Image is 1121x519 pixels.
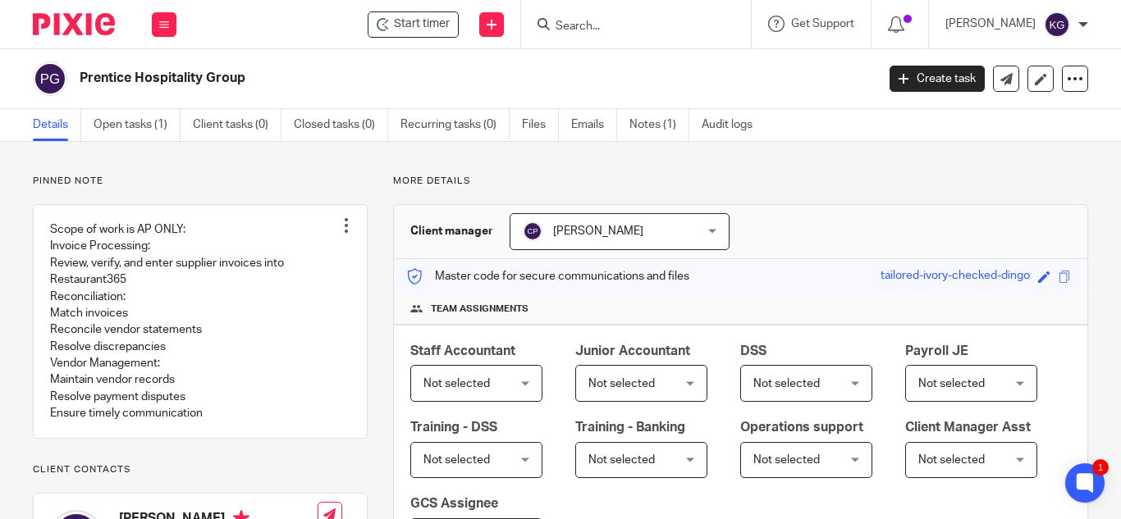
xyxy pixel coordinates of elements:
[881,267,1030,286] div: tailored-ivory-checked-dingo
[629,109,689,141] a: Notes (1)
[753,378,820,389] span: Not selected
[368,11,459,38] div: Prentice Hospitality Group
[294,109,388,141] a: Closed tasks (0)
[33,109,81,141] a: Details
[410,497,498,510] span: GCS Assignee
[33,175,368,188] p: Pinned note
[554,20,702,34] input: Search
[571,109,617,141] a: Emails
[394,16,450,33] span: Start timer
[393,175,1088,188] p: More details
[33,61,67,96] img: svg%3E
[588,454,655,466] span: Not selected
[523,221,542,241] img: svg%3E
[423,454,490,466] span: Not selected
[702,109,765,141] a: Audit logs
[522,109,559,141] a: Files
[553,225,643,237] span: [PERSON_NAME]
[918,454,985,466] span: Not selected
[423,378,490,389] span: Not selected
[791,18,854,30] span: Get Support
[1044,11,1070,38] img: svg%3E
[740,421,863,434] span: Operations support
[406,268,689,285] p: Master code for secure communications and files
[905,344,968,357] span: Payroll JE
[94,109,181,141] a: Open tasks (1)
[753,454,820,466] span: Not selected
[588,378,655,389] span: Not selected
[193,109,281,141] a: Client tasks (0)
[400,109,510,141] a: Recurring tasks (0)
[575,421,685,434] span: Training - Banking
[410,421,497,434] span: Training - DSS
[80,70,708,87] h2: Prentice Hospitality Group
[918,378,985,389] span: Not selected
[33,13,115,35] img: Pixie
[410,344,515,357] span: Staff Accountant
[740,344,766,357] span: DSS
[890,66,985,92] a: Create task
[905,421,1031,434] span: Client Manager Asst
[431,303,528,316] span: Team assignments
[575,344,690,357] span: Junior Accountant
[1092,459,1109,476] div: 1
[945,16,1036,32] p: [PERSON_NAME]
[33,463,368,476] p: Client contacts
[410,223,493,239] h3: Client manager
